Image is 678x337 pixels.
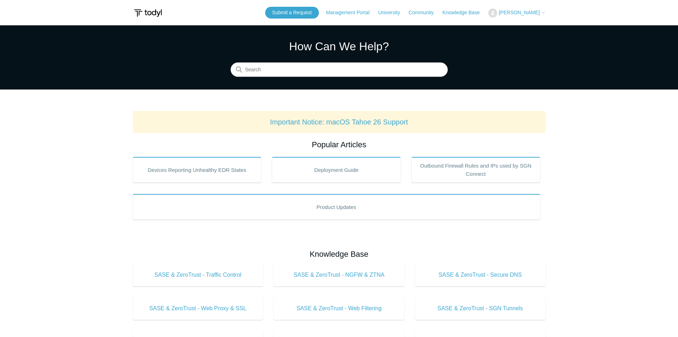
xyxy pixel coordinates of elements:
a: Important Notice: macOS Tahoe 26 Support [270,118,408,126]
a: SASE & ZeroTrust - Secure DNS [415,264,546,286]
span: SASE & ZeroTrust - Secure DNS [426,271,535,279]
a: Deployment Guide [272,157,401,183]
h2: Popular Articles [133,139,546,150]
a: Community [409,9,441,16]
span: [PERSON_NAME] [499,10,540,15]
a: SASE & ZeroTrust - Web Proxy & SSL [133,297,263,320]
a: SASE & ZeroTrust - Web Filtering [274,297,404,320]
button: [PERSON_NAME] [488,9,545,17]
span: SASE & ZeroTrust - Traffic Control [143,271,253,279]
a: Outbound Firewall Rules and IPs used by SGN Connect [411,157,540,183]
a: Devices Reporting Unhealthy EDR States [133,157,262,183]
input: Search [231,63,448,77]
a: University [378,9,407,16]
a: Product Updates [133,194,540,220]
a: SASE & ZeroTrust - SGN Tunnels [415,297,546,320]
a: Submit a Request [265,7,319,19]
a: Knowledge Base [442,9,487,16]
h1: How Can We Help? [231,38,448,55]
a: SASE & ZeroTrust - Traffic Control [133,264,263,286]
span: SASE & ZeroTrust - Web Filtering [284,304,394,313]
span: SASE & ZeroTrust - SGN Tunnels [426,304,535,313]
a: Management Portal [326,9,377,16]
a: SASE & ZeroTrust - NGFW & ZTNA [274,264,404,286]
span: SASE & ZeroTrust - Web Proxy & SSL [143,304,253,313]
h2: Knowledge Base [133,248,546,260]
span: SASE & ZeroTrust - NGFW & ZTNA [284,271,394,279]
img: Todyl Support Center Help Center home page [133,6,163,20]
